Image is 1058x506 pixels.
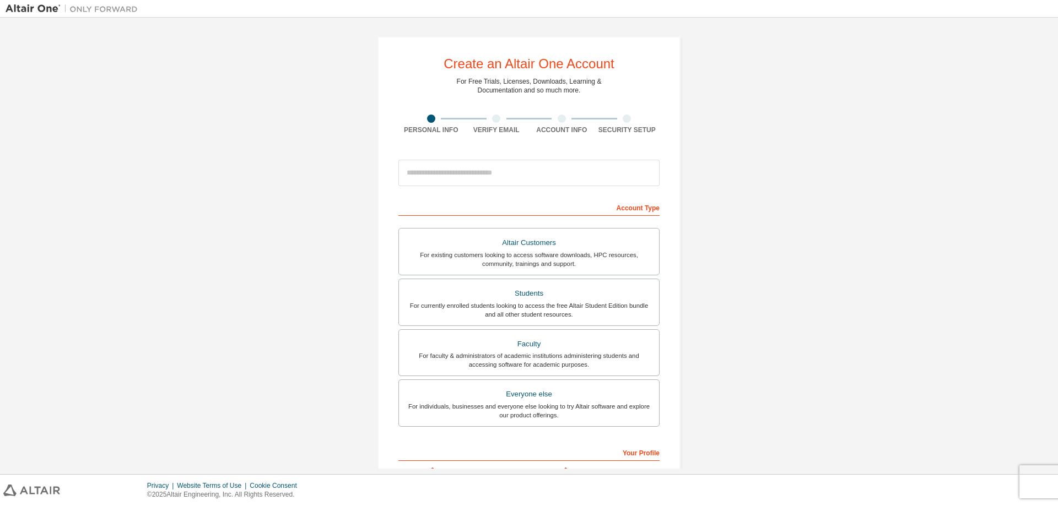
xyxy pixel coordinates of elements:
div: Personal Info [398,126,464,134]
p: © 2025 Altair Engineering, Inc. All Rights Reserved. [147,490,304,499]
div: Website Terms of Use [177,481,250,490]
div: Account Type [398,198,660,216]
div: Faculty [406,336,652,352]
div: Students [406,286,652,301]
div: Everyone else [406,387,652,402]
div: For currently enrolled students looking to access the free Altair Student Edition bundle and all ... [406,301,652,319]
div: Your Profile [398,443,660,461]
div: Account Info [529,126,595,134]
div: Privacy [147,481,177,490]
div: For individuals, businesses and everyone else looking to try Altair software and explore our prod... [406,402,652,420]
label: Last Name [532,466,660,475]
label: First Name [398,466,526,475]
div: Cookie Consent [250,481,303,490]
div: Create an Altair One Account [444,57,614,70]
div: For faculty & administrators of academic institutions administering students and accessing softwa... [406,351,652,369]
div: Altair Customers [406,235,652,251]
div: For existing customers looking to access software downloads, HPC resources, community, trainings ... [406,251,652,268]
img: altair_logo.svg [3,485,60,496]
div: Verify Email [464,126,530,134]
div: For Free Trials, Licenses, Downloads, Learning & Documentation and so much more. [457,77,602,95]
div: Security Setup [595,126,660,134]
img: Altair One [6,3,143,14]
